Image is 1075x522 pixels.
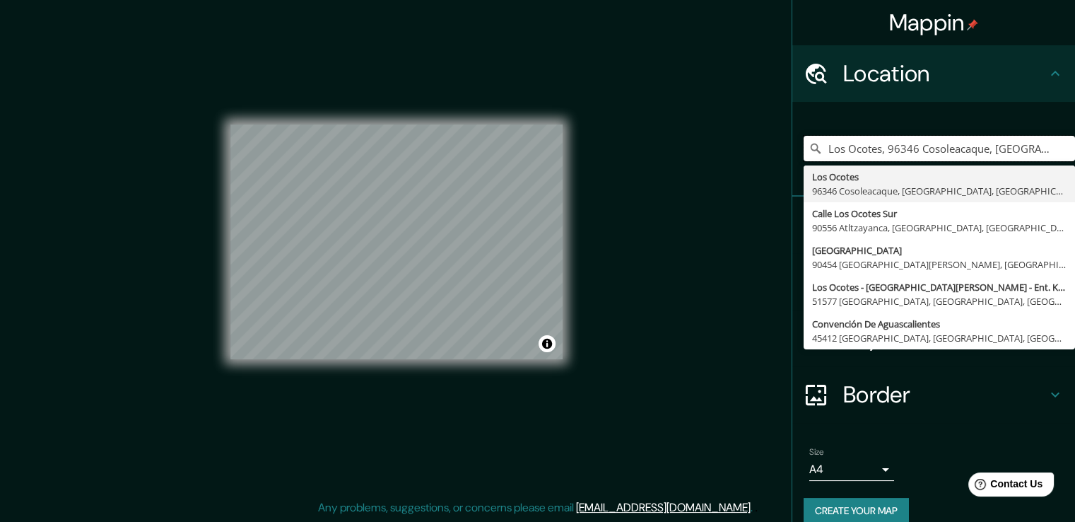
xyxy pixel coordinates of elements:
div: Layout [792,310,1075,366]
h4: Mappin [889,8,979,37]
h4: Layout [843,324,1047,352]
div: Location [792,45,1075,102]
div: Pins [792,197,1075,253]
div: Los Ocotes [812,170,1067,184]
div: Convención De Aguascalientes [812,317,1067,331]
div: 90556 Atltzayanca, [GEOGRAPHIC_DATA], [GEOGRAPHIC_DATA] [812,221,1067,235]
a: [EMAIL_ADDRESS][DOMAIN_NAME] [576,500,751,515]
h4: Border [843,381,1047,409]
div: A4 [809,458,894,481]
iframe: Help widget launcher [949,467,1059,506]
div: Style [792,253,1075,310]
div: Los Ocotes - [GEOGRAPHIC_DATA][PERSON_NAME] - Ent. Km. 10+2 (Em 1) [812,280,1067,294]
div: 90454 [GEOGRAPHIC_DATA][PERSON_NAME], [GEOGRAPHIC_DATA], [GEOGRAPHIC_DATA] [812,257,1067,272]
label: Size [809,446,824,458]
input: Pick your city or area [804,136,1075,161]
div: 51577 [GEOGRAPHIC_DATA], [GEOGRAPHIC_DATA], [GEOGRAPHIC_DATA] [812,294,1067,308]
div: 96346 Cosoleacaque, [GEOGRAPHIC_DATA], [GEOGRAPHIC_DATA] [812,184,1067,198]
canvas: Map [230,124,563,359]
div: . [755,499,758,516]
h4: Location [843,59,1047,88]
div: . [753,499,755,516]
p: Any problems, suggestions, or concerns please email . [318,499,753,516]
button: Toggle attribution [539,335,556,352]
img: pin-icon.png [967,19,978,30]
div: Calle Los Ocotes Sur [812,207,1067,221]
div: Border [792,366,1075,423]
div: [GEOGRAPHIC_DATA] [812,243,1067,257]
div: 45412 [GEOGRAPHIC_DATA], [GEOGRAPHIC_DATA], [GEOGRAPHIC_DATA] [812,331,1067,345]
